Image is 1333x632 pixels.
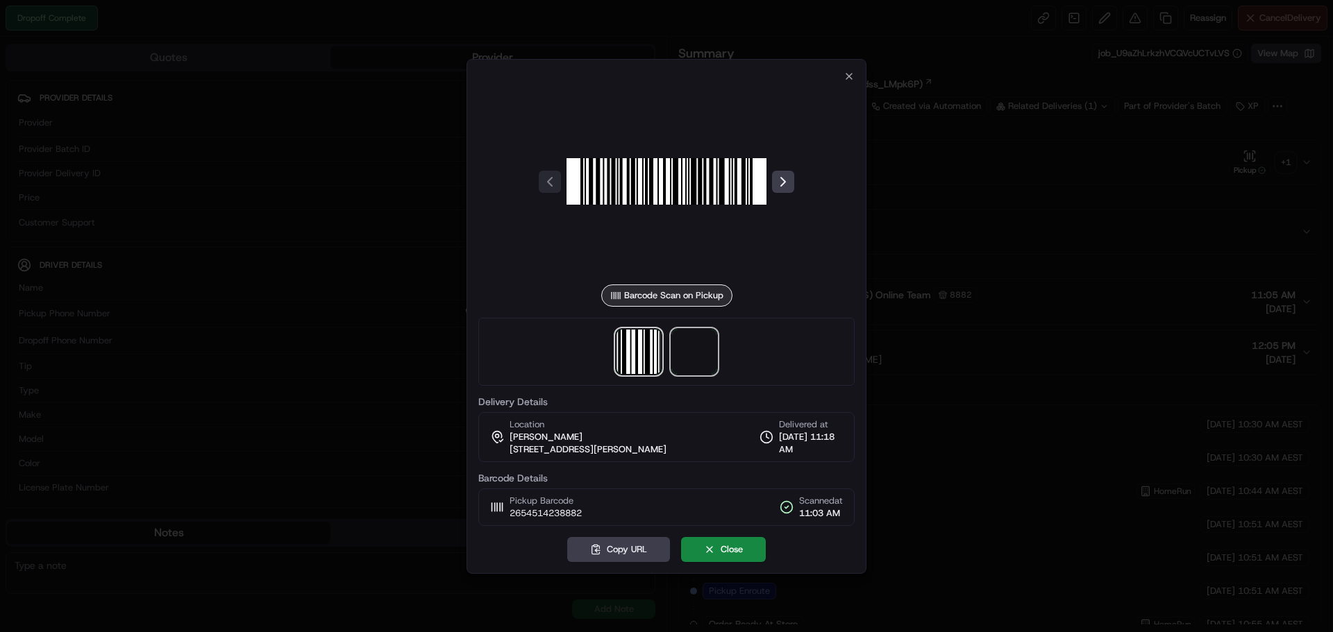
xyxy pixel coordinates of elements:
[779,431,843,456] span: [DATE] 11:18 AM
[510,443,666,456] span: [STREET_ADDRESS][PERSON_NAME]
[567,537,670,562] button: Copy URL
[138,235,168,246] span: Pylon
[112,196,228,221] a: 💻API Documentation
[510,507,582,520] span: 2654514238882
[510,495,582,507] span: Pickup Barcode
[14,133,39,157] img: 1736555255976-a54dd68f-1ca7-489b-9aae-adbdc363a1c4
[47,146,176,157] div: We're available if you need us!
[14,55,253,78] p: Welcome 👋
[799,507,843,520] span: 11:03 AM
[510,431,582,443] span: [PERSON_NAME]
[601,284,732,307] div: Barcode Scan on Pickup
[478,473,855,483] label: Barcode Details
[617,330,661,374] img: barcode_scan_on_pickup image
[117,203,128,214] div: 💻
[510,418,544,431] span: Location
[681,537,766,562] button: Close
[98,234,168,246] a: Powered byPylon
[8,196,112,221] a: 📗Knowledge Base
[36,89,229,104] input: Clear
[14,14,42,42] img: Nash
[779,418,843,431] span: Delivered at
[478,397,855,407] label: Delivery Details
[567,82,766,282] img: barcode_scan_on_pickup image
[14,203,25,214] div: 📗
[28,201,106,215] span: Knowledge Base
[47,133,228,146] div: Start new chat
[131,201,223,215] span: API Documentation
[799,495,843,507] span: Scanned at
[236,137,253,153] button: Start new chat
